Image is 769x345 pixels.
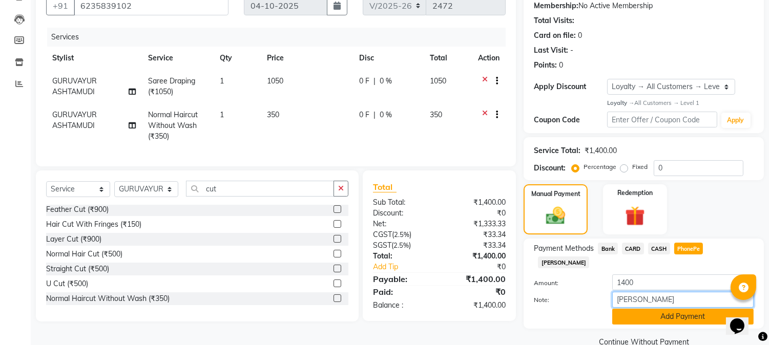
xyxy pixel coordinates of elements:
[619,204,651,229] img: _gift.svg
[612,292,754,308] input: Add Note
[607,99,634,106] strong: Loyalty →
[440,229,514,240] div: ₹33.34
[424,47,472,70] th: Total
[430,76,446,85] span: 1050
[46,278,88,289] div: U Cut (₹500)
[142,47,214,70] th: Service
[373,230,392,239] span: CGST
[612,309,754,325] button: Add Payment
[380,110,392,120] span: 0 %
[149,110,198,141] span: Normal Haircut Without Wash (₹350)
[440,219,514,229] div: ₹1,333.33
[440,208,514,219] div: ₹0
[365,262,452,272] a: Add Tip
[534,45,568,56] div: Last Visit:
[540,205,571,227] img: _cash.svg
[149,76,196,96] span: Saree Draping (₹1050)
[440,197,514,208] div: ₹1,400.00
[373,76,376,87] span: |
[617,188,653,198] label: Redemption
[261,47,353,70] th: Price
[267,110,279,119] span: 350
[584,162,616,171] label: Percentage
[46,219,141,230] div: Hair Cut With Fringes (₹150)
[534,145,580,156] div: Service Total:
[726,304,759,335] iframe: chat widget
[52,110,97,130] span: GURUVAYUR ASHTAMUDI
[440,300,514,311] div: ₹1,400.00
[526,295,605,305] label: Note:
[440,273,514,285] div: ₹1,400.00
[534,163,566,174] div: Discount:
[373,241,391,250] span: SGST
[365,273,440,285] div: Payable:
[534,1,754,11] div: No Active Membership
[47,28,513,47] div: Services
[46,204,109,215] div: Feather Cut (₹900)
[365,251,440,262] div: Total:
[534,1,578,11] div: Membership:
[430,110,442,119] span: 350
[534,81,607,92] div: Apply Discount
[214,47,261,70] th: Qty
[452,262,514,272] div: ₹0
[440,251,514,262] div: ₹1,400.00
[365,300,440,311] div: Balance :
[46,249,122,260] div: Normal Hair Cut (₹500)
[538,256,589,268] span: [PERSON_NAME]
[365,229,440,240] div: ( )
[359,76,369,87] span: 0 F
[534,15,574,26] div: Total Visits:
[373,182,397,192] span: Total
[394,230,409,239] span: 2.5%
[622,243,644,254] span: CARD
[440,286,514,298] div: ₹0
[526,278,605,288] label: Amount:
[534,243,594,254] span: Payment Methods
[472,47,506,70] th: Action
[674,243,703,254] span: PhonePe
[585,145,617,156] div: ₹1,400.00
[52,76,97,96] span: GURUVAYUR ASHTAMUDI
[440,240,514,251] div: ₹33.34
[648,243,670,254] span: CASH
[559,60,563,71] div: 0
[721,113,751,128] button: Apply
[612,274,754,290] input: Amount
[353,47,424,70] th: Disc
[359,110,369,120] span: 0 F
[632,162,648,171] label: Fixed
[46,234,101,245] div: Layer Cut (₹900)
[220,110,224,119] span: 1
[380,76,392,87] span: 0 %
[531,189,580,199] label: Manual Payment
[46,47,142,70] th: Stylist
[534,115,607,125] div: Coupon Code
[365,286,440,298] div: Paid:
[534,30,576,41] div: Card on file:
[578,30,582,41] div: 0
[220,76,224,85] span: 1
[373,110,376,120] span: |
[570,45,573,56] div: -
[365,208,440,219] div: Discount:
[46,293,170,304] div: Normal Haircut Without Wash (₹350)
[607,112,717,127] input: Enter Offer / Coupon Code
[267,76,283,85] span: 1050
[534,60,557,71] div: Points:
[46,264,109,274] div: Straight Cut (₹500)
[365,219,440,229] div: Net:
[393,241,409,249] span: 2.5%
[365,197,440,208] div: Sub Total:
[186,181,334,197] input: Search or Scan
[607,99,754,107] div: All Customers → Level 1
[598,243,618,254] span: Bank
[365,240,440,251] div: ( )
